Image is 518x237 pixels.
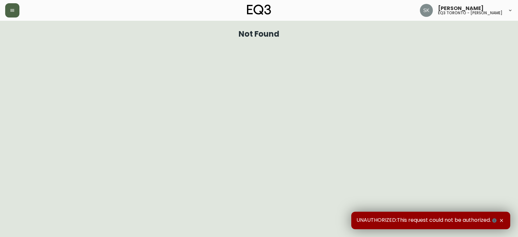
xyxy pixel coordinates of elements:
h5: eq3 toronto - [PERSON_NAME] [438,11,502,15]
img: 2f4b246f1aa1d14c63ff9b0999072a8a [420,4,433,17]
span: UNAUTHORIZED:This request could not be authorized. [356,217,498,224]
span: [PERSON_NAME] [438,6,484,11]
h1: Not Found [239,31,280,37]
img: logo [247,5,271,15]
